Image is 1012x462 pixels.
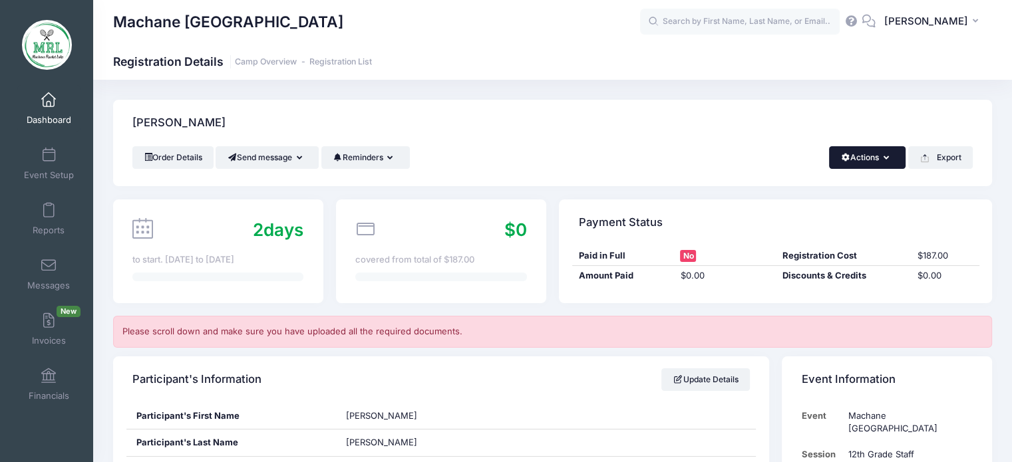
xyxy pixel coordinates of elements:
[661,368,750,391] a: Update Details
[113,55,372,68] h1: Registration Details
[57,306,81,317] span: New
[17,361,81,407] a: Financials
[572,249,674,263] div: Paid in Full
[912,249,979,263] div: $187.00
[776,249,912,263] div: Registration Cost
[321,146,410,169] button: Reminders
[253,219,263,240] span: 2
[132,253,303,267] div: to start. [DATE] to [DATE]
[309,57,372,67] a: Registration List
[113,7,343,37] h1: Machane [GEOGRAPHIC_DATA]
[17,195,81,242] a: Reports
[884,14,968,29] span: [PERSON_NAME]
[27,280,70,291] span: Messages
[802,403,842,442] td: Event
[346,437,417,447] span: [PERSON_NAME]
[680,250,696,262] span: No
[17,306,81,352] a: InvoicesNew
[113,316,992,348] div: Please scroll down and make sure you have uploaded all the required documents.
[33,225,65,236] span: Reports
[253,217,303,243] div: days
[216,146,319,169] button: Send message
[876,7,992,37] button: [PERSON_NAME]
[829,146,906,169] button: Actions
[17,251,81,297] a: Messages
[32,335,66,346] span: Invoices
[132,146,214,169] a: Order Details
[640,9,840,35] input: Search by First Name, Last Name, or Email...
[579,203,663,241] h4: Payment Status
[912,269,979,283] div: $0.00
[29,390,69,402] span: Financials
[132,360,261,398] h4: Participant's Information
[908,146,973,169] button: Export
[235,57,297,67] a: Camp Overview
[346,410,417,421] span: [PERSON_NAME]
[572,269,674,283] div: Amount Paid
[17,85,81,132] a: Dashboard
[126,403,337,429] div: Participant's First Name
[504,219,527,240] span: $0
[776,269,912,283] div: Discounts & Credits
[802,360,896,398] h4: Event Information
[132,104,226,142] h4: [PERSON_NAME]
[126,429,337,456] div: Participant's Last Name
[24,170,74,181] span: Event Setup
[27,114,71,126] span: Dashboard
[674,269,776,283] div: $0.00
[17,140,81,187] a: Event Setup
[22,20,72,70] img: Machane Racket Lake
[842,403,972,442] td: Machane [GEOGRAPHIC_DATA]
[355,253,526,267] div: covered from total of $187.00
